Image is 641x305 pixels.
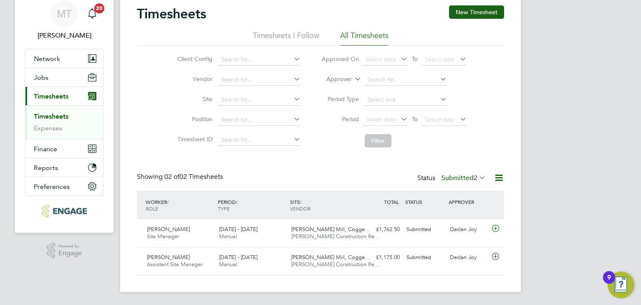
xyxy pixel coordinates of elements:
[360,251,403,264] div: £1,175.00
[144,194,216,216] div: WORKER
[321,115,359,123] label: Period
[94,3,104,13] span: 20
[218,114,300,126] input: Search for...
[25,87,103,105] button: Timesheets
[384,198,399,205] span: TOTAL
[291,233,380,240] span: [PERSON_NAME] Construction Re…
[147,226,190,233] span: [PERSON_NAME]
[365,134,391,147] button: Filter
[146,205,158,212] span: ROLE
[219,233,237,240] span: Manual
[218,74,300,86] input: Search for...
[147,233,179,240] span: Site Manager
[164,173,179,181] span: 02 of
[58,250,82,257] span: Engage
[366,116,396,123] span: Select date
[25,105,103,139] div: Timesheets
[34,112,68,120] a: Timesheets
[447,223,490,236] div: Declan Joy
[25,177,103,196] button: Preferences
[409,114,420,125] span: To
[84,0,101,27] a: 20
[403,223,447,236] div: Submitted
[409,53,420,64] span: To
[449,5,504,19] button: New Timesheet
[300,198,302,205] span: /
[321,55,359,63] label: Approved On
[175,75,212,83] label: Vendor
[474,174,477,182] span: 2
[175,135,212,143] label: Timesheet ID
[34,92,68,100] span: Timesheets
[425,116,455,123] span: Select date
[291,261,380,268] span: [PERSON_NAME] Construction Re…
[403,194,447,209] div: STATUS
[403,251,447,264] div: Submitted
[25,68,103,86] button: Jobs
[58,243,82,250] span: Powered by
[425,56,455,63] span: Select date
[607,277,611,288] div: 9
[219,254,257,261] span: [DATE] - [DATE]
[175,115,212,123] label: Position
[25,0,103,41] a: MT[PERSON_NAME]
[314,75,352,84] label: Approver
[218,54,300,66] input: Search for...
[164,173,223,181] span: 02 Timesheets
[447,194,490,209] div: APPROVER
[216,194,288,216] div: PERIOD
[25,140,103,158] button: Finance
[175,55,212,63] label: Client Config
[290,205,310,212] span: VENDOR
[366,56,396,63] span: Select date
[365,94,447,106] input: Select one
[442,174,486,182] label: Submitted
[218,205,230,212] span: TYPE
[25,49,103,68] button: Network
[236,198,237,205] span: /
[218,94,300,106] input: Search for...
[321,95,359,103] label: Period Type
[147,261,202,268] span: Assistant Site Manager
[57,8,72,19] span: MT
[340,30,389,46] li: All Timesheets
[34,164,58,172] span: Reports
[360,223,403,236] div: £1,762.50
[25,204,103,218] a: Go to home page
[447,251,490,264] div: Declan Joy
[34,55,60,63] span: Network
[291,226,370,233] span: [PERSON_NAME] Mill, Cogge…
[288,194,360,216] div: SITE
[34,145,57,153] span: Finance
[417,173,487,184] div: Status
[34,124,62,132] a: Expenses
[219,261,237,268] span: Manual
[291,254,370,261] span: [PERSON_NAME] Mill, Cogge…
[42,204,86,218] img: acr-ltd-logo-retina.png
[137,173,225,181] div: Showing
[219,226,257,233] span: [DATE] - [DATE]
[34,74,48,81] span: Jobs
[608,272,634,298] button: Open Resource Center, 9 new notifications
[25,158,103,177] button: Reports
[47,243,82,259] a: Powered byEngage
[167,198,169,205] span: /
[253,30,319,46] li: Timesheets I Follow
[175,95,212,103] label: Site
[365,74,447,86] input: Search for...
[147,254,190,261] span: [PERSON_NAME]
[34,183,70,191] span: Preferences
[137,5,206,22] h2: Timesheets
[218,134,300,146] input: Search for...
[25,30,103,41] span: Martina Taylor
